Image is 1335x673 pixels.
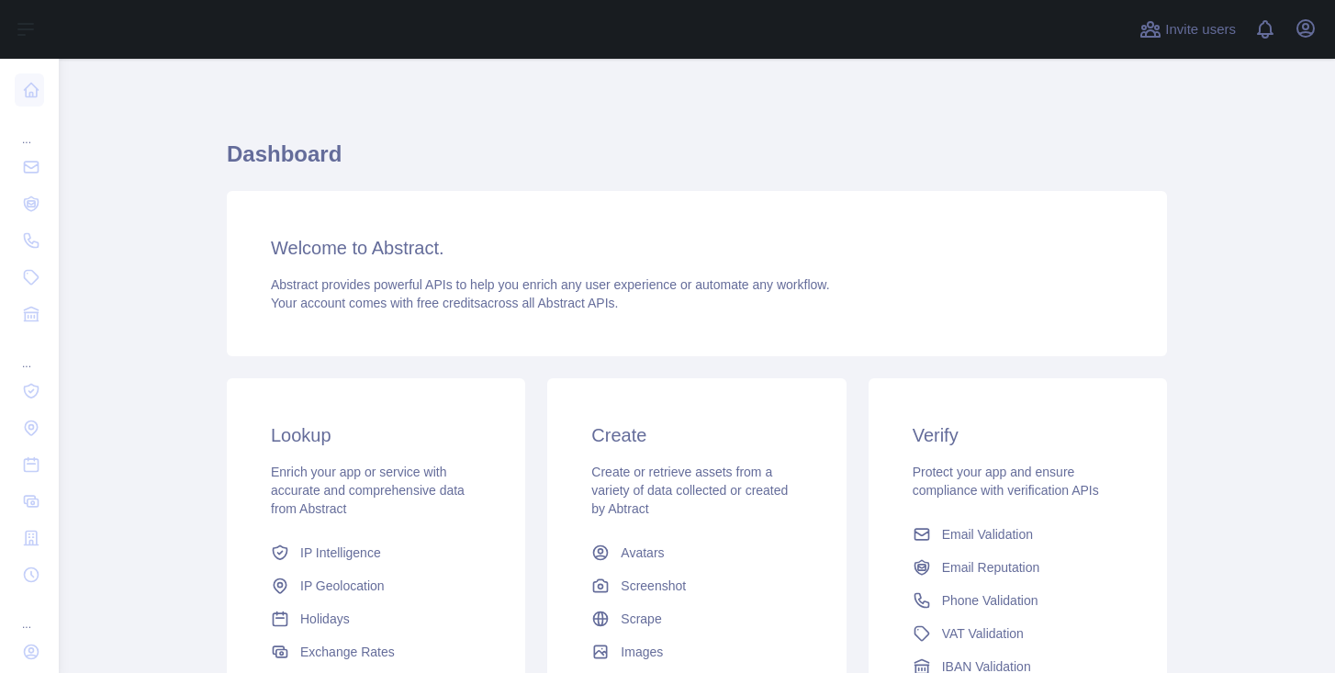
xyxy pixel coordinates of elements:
a: Email Reputation [905,551,1130,584]
h3: Verify [913,422,1123,448]
div: ... [15,110,44,147]
a: Email Validation [905,518,1130,551]
a: Phone Validation [905,584,1130,617]
span: Screenshot [621,577,686,595]
a: Exchange Rates [264,635,488,668]
span: Email Validation [942,525,1033,544]
span: Abstract provides powerful APIs to help you enrich any user experience or automate any workflow. [271,277,830,292]
span: Avatars [621,544,664,562]
span: Scrape [621,610,661,628]
span: Your account comes with across all Abstract APIs. [271,296,618,310]
span: Invite users [1165,19,1236,40]
a: Scrape [584,602,809,635]
span: IP Geolocation [300,577,385,595]
span: free credits [417,296,480,310]
a: IP Intelligence [264,536,488,569]
h3: Welcome to Abstract. [271,235,1123,261]
a: Images [584,635,809,668]
h1: Dashboard [227,140,1167,184]
div: ... [15,334,44,371]
span: VAT Validation [942,624,1024,643]
div: ... [15,595,44,632]
span: Holidays [300,610,350,628]
span: Protect your app and ensure compliance with verification APIs [913,465,1099,498]
span: Images [621,643,663,661]
a: IP Geolocation [264,569,488,602]
span: IP Intelligence [300,544,381,562]
span: Email Reputation [942,558,1040,577]
a: VAT Validation [905,617,1130,650]
button: Invite users [1136,15,1240,44]
h3: Lookup [271,422,481,448]
span: Exchange Rates [300,643,395,661]
span: Enrich your app or service with accurate and comprehensive data from Abstract [271,465,465,516]
span: Create or retrieve assets from a variety of data collected or created by Abtract [591,465,788,516]
a: Avatars [584,536,809,569]
span: Phone Validation [942,591,1038,610]
a: Screenshot [584,569,809,602]
a: Holidays [264,602,488,635]
h3: Create [591,422,802,448]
